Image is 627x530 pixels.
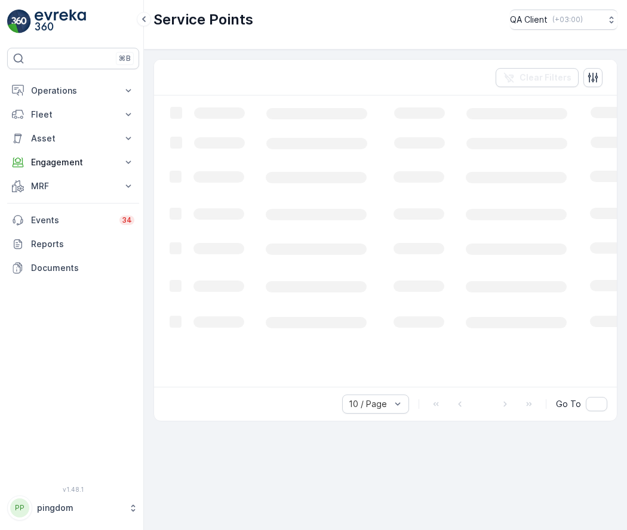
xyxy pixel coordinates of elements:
p: ( +03:00 ) [552,15,583,24]
button: Operations [7,79,139,103]
button: Clear Filters [496,68,579,87]
p: ⌘B [119,54,131,63]
p: Operations [31,85,115,97]
button: Fleet [7,103,139,127]
p: Clear Filters [520,72,571,84]
p: Service Points [153,10,253,29]
p: pingdom [37,502,122,514]
button: QA Client(+03:00) [510,10,617,30]
p: Asset [31,132,115,144]
img: logo [7,10,31,33]
span: Go To [556,398,581,410]
p: Reports [31,238,134,250]
button: PPpingdom [7,495,139,520]
p: Events [31,214,112,226]
img: logo_light-DOdMpM7g.png [35,10,86,33]
span: v 1.48.1 [7,486,139,493]
button: MRF [7,174,139,198]
p: Engagement [31,156,115,168]
p: MRF [31,180,115,192]
a: Documents [7,256,139,280]
p: QA Client [510,14,548,26]
a: Events34 [7,208,139,232]
button: Engagement [7,150,139,174]
div: PP [10,498,29,517]
a: Reports [7,232,139,256]
p: Fleet [31,109,115,121]
button: Asset [7,127,139,150]
p: 34 [122,215,132,225]
p: Documents [31,262,134,274]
